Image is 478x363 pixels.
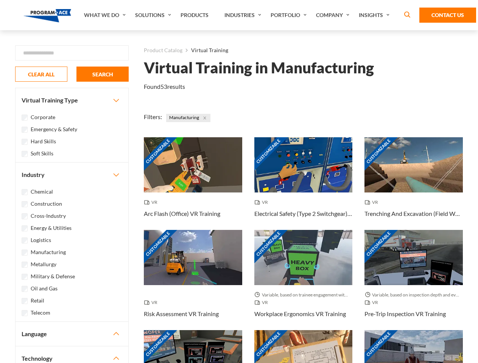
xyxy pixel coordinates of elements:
label: Logistics [31,236,51,244]
label: Telecom [31,309,50,317]
span: VR [144,299,160,306]
label: Manufacturing [31,248,66,256]
label: Cross-Industry [31,212,66,220]
input: Emergency & Safety [22,127,28,133]
a: Customizable Thumbnail - Electrical Safety (Type 2 Switchgear) VR Training VR Electrical Safety (... [254,137,353,230]
input: Logistics [22,237,28,244]
a: Customizable Thumbnail - Pre-Trip Inspection VR Training Variable, based on inspection depth and ... [364,230,463,330]
a: Product Catalog [144,45,182,55]
label: Hard Skills [31,137,56,146]
button: Language [16,322,128,346]
input: Energy & Utilities [22,225,28,231]
span: Manufacturing [166,114,210,122]
input: Retail [22,298,28,304]
a: Customizable Thumbnail - Arc Flash (Office) VR Training VR Arc Flash (Office) VR Training [144,137,242,230]
label: Metallurgy [31,260,56,268]
h3: Workplace Ergonomics VR Training [254,309,346,318]
label: Emergency & Safety [31,125,77,133]
button: Close [201,114,209,122]
h3: Arc Flash (Office) VR Training [144,209,220,218]
input: Soft Skills [22,151,28,157]
input: Manufacturing [22,250,28,256]
span: Filters: [144,113,162,120]
label: Oil and Gas [31,284,58,293]
img: Program-Ace [23,9,72,22]
input: Hard Skills [22,139,28,145]
label: Soft Skills [31,149,53,158]
span: VR [144,199,160,206]
span: VR [364,299,381,306]
li: Virtual Training [182,45,228,55]
span: VR [364,199,381,206]
input: Metallurgy [22,262,28,268]
label: Construction [31,200,62,208]
label: Military & Defense [31,272,75,281]
input: Corporate [22,115,28,121]
label: Retail [31,296,44,305]
h3: Trenching And Excavation (Field Work) VR Training [364,209,463,218]
h1: Virtual Training in Manufacturing [144,61,374,74]
a: Customizable Thumbnail - Trenching And Excavation (Field Work) VR Training VR Trenching And Excav... [364,137,463,230]
input: Cross-Industry [22,213,28,219]
nav: breadcrumb [144,45,463,55]
label: Corporate [31,113,55,121]
button: Virtual Training Type [16,88,128,112]
input: Chemical [22,189,28,195]
a: Contact Us [419,8,476,23]
span: Variable, based on inspection depth and event interaction. [364,291,463,299]
h3: Risk Assessment VR Training [144,309,219,318]
input: Oil and Gas [22,286,28,292]
p: Found results [144,82,185,91]
button: CLEAR ALL [15,67,67,82]
a: Customizable Thumbnail - Risk Assessment VR Training VR Risk Assessment VR Training [144,230,242,330]
em: 53 [160,83,167,90]
span: VR [254,299,271,306]
label: Energy & Utilities [31,224,72,232]
span: Variable, based on trainee engagement with exercises. [254,291,353,299]
span: VR [254,199,271,206]
input: Construction [22,201,28,207]
a: Customizable Thumbnail - Workplace Ergonomics VR Training Variable, based on trainee engagement w... [254,230,353,330]
label: Chemical [31,188,53,196]
button: Industry [16,163,128,187]
h3: Electrical Safety (Type 2 Switchgear) VR Training [254,209,353,218]
input: Military & Defense [22,274,28,280]
input: Telecom [22,310,28,316]
h3: Pre-Trip Inspection VR Training [364,309,446,318]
